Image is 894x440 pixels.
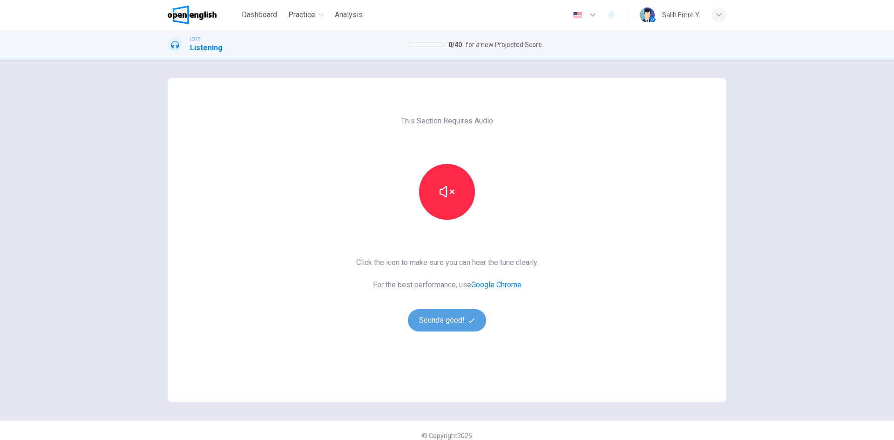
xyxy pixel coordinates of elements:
[422,432,472,440] span: © Copyright 2025
[356,279,538,291] span: For the best performance, use
[288,9,315,20] span: Practice
[572,12,583,19] img: en
[331,7,366,23] button: Analysis
[662,9,700,20] div: Salih Emre Y.
[242,9,277,20] span: Dashboard
[408,309,486,332] button: Sounds good!
[284,7,327,23] button: Practice
[466,39,542,50] span: for a new Projected Score
[335,9,363,20] span: Analysis
[356,257,538,268] span: Click the icon to make sure you can hear the tune clearly.
[238,7,281,23] button: Dashboard
[640,7,655,22] img: Profile picture
[471,280,521,289] a: Google Chrome
[190,42,223,54] h1: Listening
[168,6,217,24] img: OpenEnglish logo
[401,115,493,127] span: This Section Requires Audio
[448,39,462,50] span: 0 / 40
[168,6,238,24] a: OpenEnglish logo
[190,36,201,42] span: IELTS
